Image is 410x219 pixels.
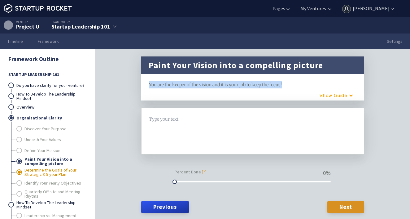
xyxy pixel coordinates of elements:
[271,5,291,12] a: Pages
[149,82,282,87] span: You are the keeper of the vision and it is your job to keep the focus!
[24,178,86,189] a: Identify Your Yearly Objectives
[141,201,189,212] a: Previous
[379,34,410,49] a: Settings
[24,167,86,178] a: Determine the Goals of Your Strategic 3-5 year Plan
[8,69,86,80] span: Startup Leadership 101
[24,134,86,145] a: Unearth Your Values
[16,80,86,91] a: Do you have clarity for your venture?
[16,102,86,113] a: Overview
[8,55,59,63] a: Framework Outline
[4,20,39,30] a: Venture Project U
[4,20,39,24] div: Venture
[24,145,86,156] a: Define Your Mission
[307,90,360,101] button: Guide
[327,201,364,212] a: Next
[16,91,86,102] a: How To Develop The Leadership Mindset
[299,5,326,12] a: My Ventures
[51,20,110,24] div: Framework
[16,113,86,123] a: Organizational Clarity
[24,123,86,134] a: Discover Your Purpose
[16,24,39,29] div: Project U
[24,156,86,167] a: Paint Your Vision into a compelling picture
[30,34,66,49] a: Framework
[323,170,331,176] div: 0 %
[24,189,86,199] a: Quarterly Offisite and Meeting Rhytms
[16,199,86,210] a: How To Develop The Leadership Mindset
[202,169,207,175] a: [?]
[149,60,323,70] h1: Paint Your Vision into a compelling picture
[341,5,395,12] a: [PERSON_NAME]
[175,168,207,176] small: Percent Done
[51,24,110,29] div: Startup Leadership 101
